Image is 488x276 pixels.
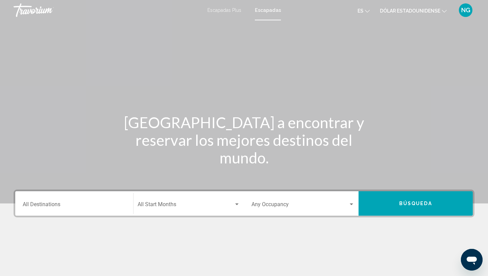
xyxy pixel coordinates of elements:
[207,7,241,13] a: Escapadas Plus
[359,191,473,216] button: Búsqueda
[15,191,473,216] div: Search widget
[380,8,440,14] font: Dólar estadounidense
[461,6,470,14] font: NG
[457,3,474,17] button: Menú de usuario
[255,7,281,13] a: Escapadas
[117,114,371,166] h1: [GEOGRAPHIC_DATA] a encontrar y reservar los mejores destinos del mundo.
[399,201,432,206] span: Búsqueda
[358,8,363,14] font: es
[14,3,201,17] a: Travorium
[380,6,447,16] button: Cambiar moneda
[358,6,370,16] button: Cambiar idioma
[461,249,483,271] iframe: Botón para iniciar la ventana de mensajería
